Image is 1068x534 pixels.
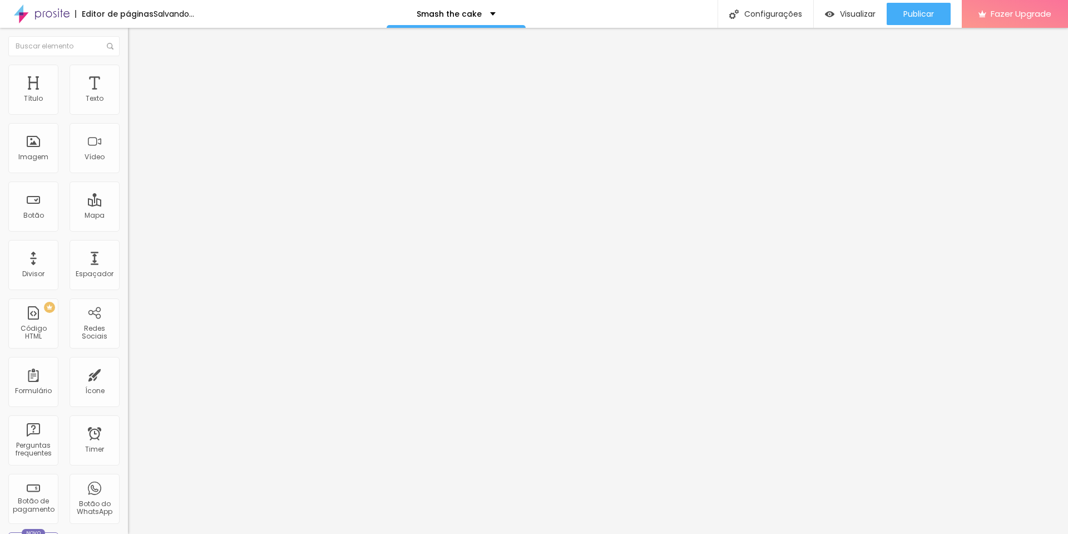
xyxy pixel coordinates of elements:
div: Botão [23,212,44,219]
div: Formulário [15,387,52,395]
div: Divisor [22,270,44,278]
button: Publicar [887,3,951,25]
div: Timer [85,445,104,453]
span: Fazer Upgrade [991,9,1051,18]
div: Ícone [85,387,105,395]
button: Visualizar [814,3,887,25]
img: Icone [107,43,113,50]
div: Redes Sociais [72,325,116,341]
div: Perguntas frequentes [11,442,55,458]
p: Smash the cake [417,10,482,18]
img: view-1.svg [825,9,834,19]
div: Código HTML [11,325,55,341]
div: Botão do WhatsApp [72,500,116,516]
span: Publicar [903,9,934,18]
div: Botão de pagamento [11,497,55,513]
div: Imagem [18,153,48,161]
img: Icone [729,9,739,19]
div: Vídeo [85,153,105,161]
span: Visualizar [840,9,876,18]
div: Mapa [85,212,105,219]
div: Espaçador [76,270,113,278]
div: Salvando... [154,10,194,18]
input: Buscar elemento [8,36,120,56]
iframe: Editor [128,28,1068,534]
div: Texto [86,95,103,102]
div: Título [24,95,43,102]
div: Editor de páginas [75,10,154,18]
